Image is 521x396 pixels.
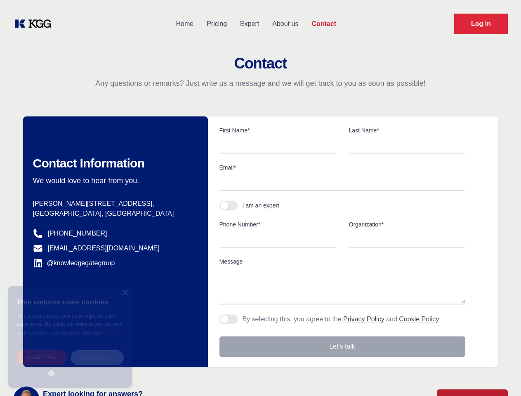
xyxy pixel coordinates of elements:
div: Decline all [71,350,124,365]
a: Expert [233,13,266,35]
a: About us [266,13,305,35]
button: Let's talk [219,336,465,357]
div: This website uses cookies [17,292,124,312]
a: Cookie Policy [399,316,439,323]
a: [EMAIL_ADDRESS][DOMAIN_NAME] [48,243,160,253]
span: This website uses cookies to improve user experience. By using our website you consent to all coo... [17,313,123,336]
h2: Contact [10,55,511,72]
a: [PHONE_NUMBER] [48,229,107,238]
label: Organization* [349,220,465,229]
a: KOL Knowledge Platform: Talk to Key External Experts (KEE) [13,17,58,31]
label: Last Name* [349,126,465,134]
a: Privacy Policy [343,316,384,323]
p: [PERSON_NAME][STREET_ADDRESS], [33,199,195,209]
a: Pricing [200,13,233,35]
div: I am an expert [243,201,280,210]
p: Any questions or remarks? Just write us a message and we will get back to you as soon as possible! [10,78,511,88]
label: Phone Number* [219,220,336,229]
label: Email* [219,163,465,172]
label: Message [219,257,465,266]
p: [GEOGRAPHIC_DATA], [GEOGRAPHIC_DATA] [33,209,195,219]
a: @knowledgegategroup [33,258,115,268]
iframe: Chat Widget [480,356,521,396]
div: Close [122,290,128,296]
a: Contact [305,13,343,35]
p: By selecting this, you agree to the and . [243,314,441,324]
a: Request Demo [454,14,508,34]
h2: Contact Information [33,156,195,171]
p: We would love to hear from you. [33,176,195,186]
a: Home [169,13,200,35]
label: First Name* [219,126,336,134]
div: Accept all [17,350,67,365]
div: Cookie settings [9,388,51,393]
a: Cookie Policy [17,330,117,344]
